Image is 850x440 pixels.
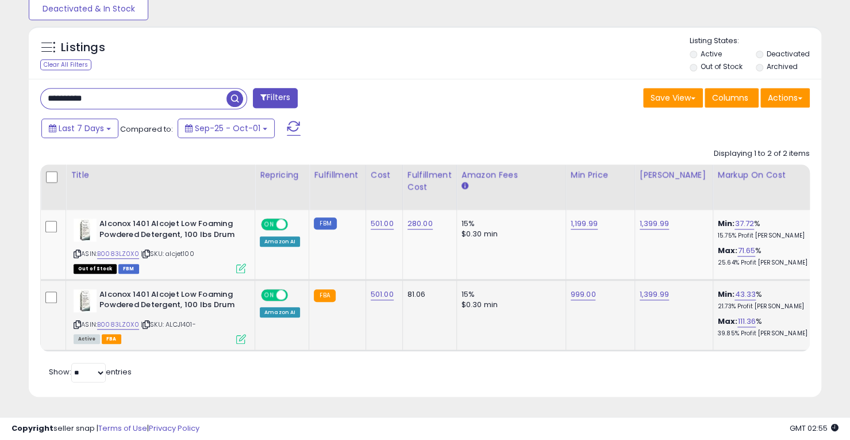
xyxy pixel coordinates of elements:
div: % [718,219,813,240]
b: Max: [718,316,738,327]
div: Amazon AI [260,307,300,317]
a: 501.00 [371,289,394,300]
span: | SKU: ALCJ1401- [141,320,196,329]
p: 21.73% Profit [PERSON_NAME] [718,303,813,311]
div: Repricing [260,169,304,181]
small: FBM [314,217,336,229]
button: Sep-25 - Oct-01 [178,118,275,138]
div: % [718,316,813,338]
div: Displaying 1 to 2 of 2 items [714,148,810,159]
span: FBM [118,264,139,274]
span: Last 7 Days [59,123,104,134]
img: 41b0Bb2ShLL._SL40_.jpg [74,289,97,312]
div: Fulfillment Cost [407,169,452,193]
a: B0083LZ0X0 [97,320,139,330]
button: Last 7 Days [41,118,118,138]
a: 43.33 [734,289,756,300]
span: 2025-10-9 02:55 GMT [790,423,839,434]
button: Actions [760,88,810,108]
a: 111.36 [737,316,756,327]
div: 15% [461,289,557,300]
a: Terms of Use [98,423,147,434]
button: Columns [705,88,759,108]
span: Compared to: [120,124,173,135]
span: ON [262,220,276,229]
b: Min: [718,218,735,229]
p: Listing States: [690,36,821,47]
label: Active [701,49,722,59]
a: 501.00 [371,218,394,229]
a: 280.00 [407,218,433,229]
div: Min Price [571,169,630,181]
strong: Copyright [11,423,53,434]
div: 81.06 [407,289,448,300]
div: Amazon AI [260,236,300,247]
a: 37.72 [734,218,754,229]
div: ASIN: [74,289,246,343]
small: FBA [314,289,335,302]
div: Title [71,169,250,181]
img: 41b0Bb2ShLL._SL40_.jpg [74,219,97,242]
span: Sep-25 - Oct-01 [195,123,260,134]
div: Clear All Filters [40,59,91,70]
h5: Listings [61,40,105,56]
a: 999.00 [571,289,596,300]
span: | SKU: alcjet100 [141,249,194,258]
div: 15% [461,219,557,229]
div: % [718,289,813,311]
p: 15.75% Profit [PERSON_NAME] [718,232,813,240]
b: Min: [718,289,735,300]
p: 25.64% Profit [PERSON_NAME] [718,259,813,267]
a: 1,199.99 [571,218,598,229]
b: Alconox 1401 Alcojet Low Foaming Powdered Detergent, 100 lbs Drum [99,289,239,313]
span: OFF [286,220,305,229]
span: OFF [286,290,305,300]
span: FBA [102,334,121,344]
div: seller snap | | [11,423,199,434]
div: $0.30 min [461,229,557,239]
button: Filters [253,88,298,108]
b: Alconox 1401 Alcojet Low Foaming Powdered Detergent, 100 lbs Drum [99,219,239,243]
span: All listings currently available for purchase on Amazon [74,334,100,344]
label: Out of Stock [701,62,743,71]
a: 1,399.99 [640,289,669,300]
a: 1,399.99 [640,218,669,229]
small: Amazon Fees. [461,181,468,192]
p: 39.85% Profit [PERSON_NAME] [718,330,813,338]
label: Archived [767,62,798,71]
span: Columns [712,92,748,104]
div: Fulfillment [314,169,360,181]
span: All listings that are currently out of stock and unavailable for purchase on Amazon [74,264,117,274]
div: ASIN: [74,219,246,272]
th: The percentage added to the cost of goods (COGS) that forms the calculator for Min & Max prices. [713,164,822,210]
a: 71.65 [737,245,755,257]
b: Max: [718,245,738,256]
a: B0083LZ0X0 [97,249,139,259]
span: ON [262,290,276,300]
div: $0.30 min [461,300,557,310]
div: [PERSON_NAME] [640,169,708,181]
div: Amazon Fees [461,169,561,181]
button: Save View [643,88,703,108]
label: Deactivated [767,49,810,59]
div: Markup on Cost [718,169,817,181]
div: Cost [371,169,398,181]
span: Show: entries [49,366,132,377]
div: % [718,246,813,267]
a: Privacy Policy [149,423,199,434]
